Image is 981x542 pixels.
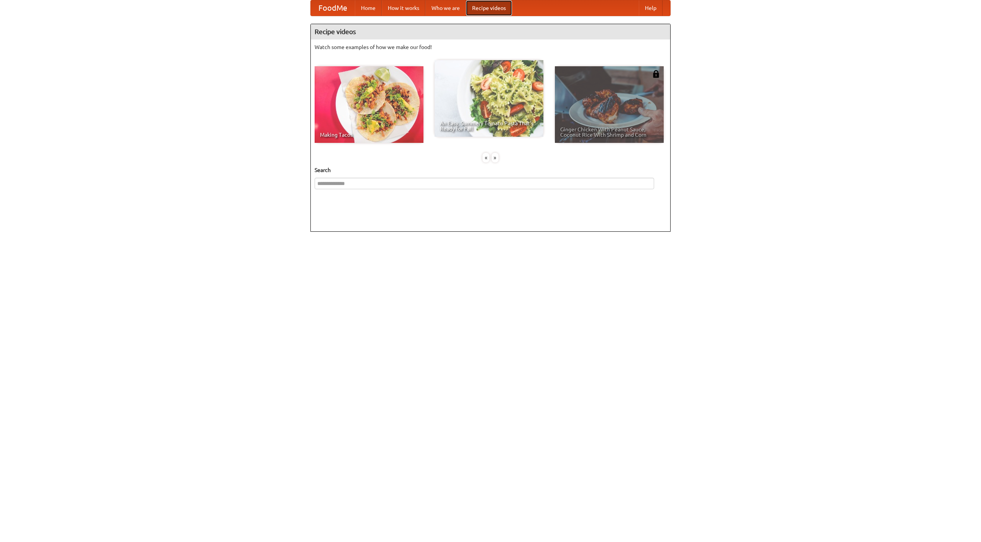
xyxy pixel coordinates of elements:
img: 483408.png [652,70,660,78]
div: « [482,153,489,162]
a: Making Tacos [315,66,423,143]
span: Making Tacos [320,132,418,138]
h4: Recipe videos [311,24,670,39]
h5: Search [315,166,666,174]
a: Recipe videos [466,0,512,16]
a: An Easy, Summery Tomato Pasta That's Ready for Fall [435,60,543,137]
p: Watch some examples of how we make our food! [315,43,666,51]
a: Help [639,0,663,16]
span: An Easy, Summery Tomato Pasta That's Ready for Fall [440,121,538,131]
a: Who we are [425,0,466,16]
a: How it works [382,0,425,16]
a: FoodMe [311,0,355,16]
a: Home [355,0,382,16]
div: » [492,153,499,162]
